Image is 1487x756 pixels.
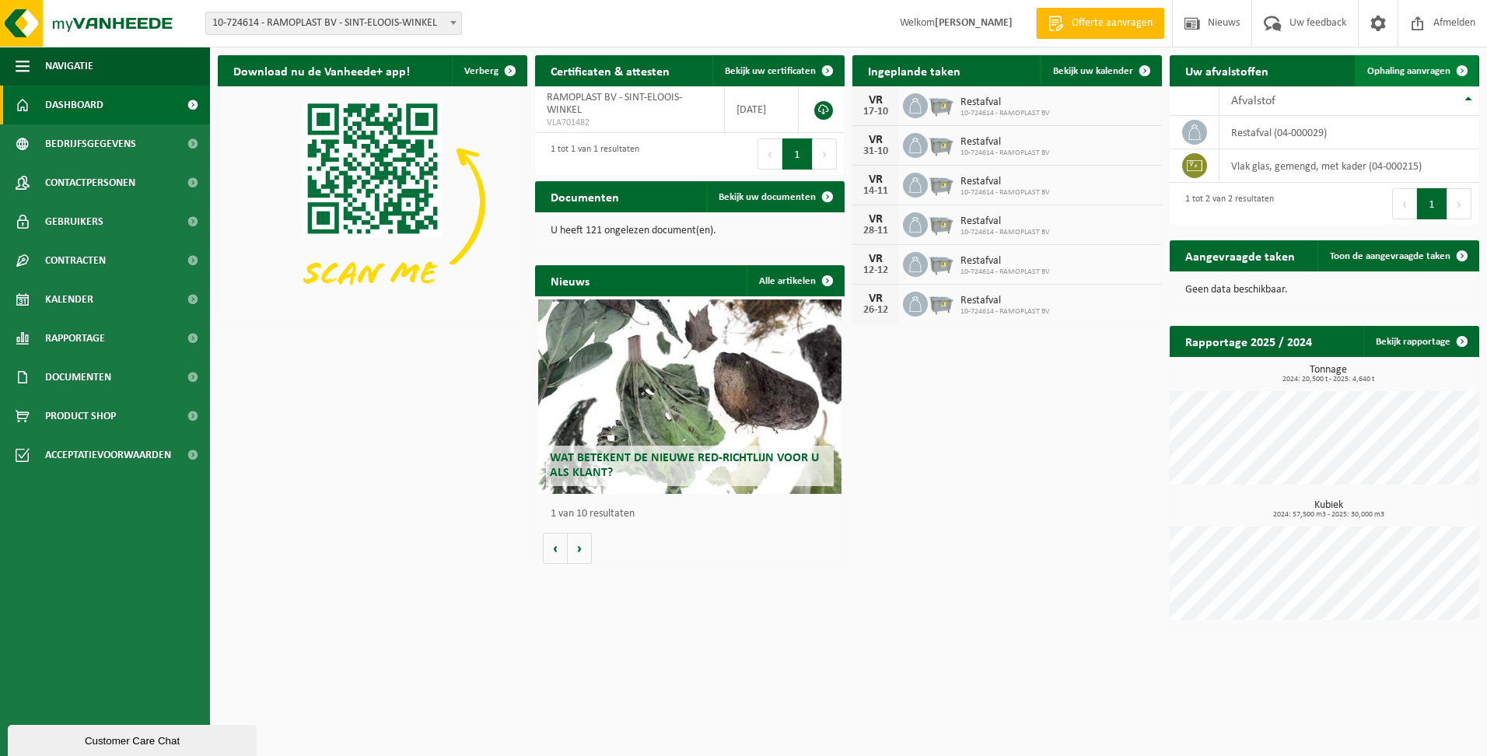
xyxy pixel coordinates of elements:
[1170,326,1328,356] h2: Rapportage 2025 / 2024
[860,134,891,146] div: VR
[45,163,135,202] span: Contactpersonen
[1177,376,1479,383] span: 2024: 20,500 t - 2025: 4,640 t
[535,55,685,86] h2: Certificaten & attesten
[45,280,93,319] span: Kalender
[45,241,106,280] span: Contracten
[45,47,93,86] span: Navigatie
[1053,66,1133,76] span: Bekijk uw kalender
[535,265,605,296] h2: Nieuws
[960,136,1050,149] span: Restafval
[860,265,891,276] div: 12-12
[1355,55,1478,86] a: Ophaling aanvragen
[45,124,136,163] span: Bedrijfsgegevens
[747,265,843,296] a: Alle artikelen
[960,228,1050,237] span: 10-724614 - RAMOPLAST BV
[550,452,819,479] span: Wat betekent de nieuwe RED-richtlijn voor u als klant?
[1447,188,1471,219] button: Next
[928,170,954,197] img: WB-2500-GAL-GY-01
[1170,240,1310,271] h2: Aangevraagde taken
[860,186,891,197] div: 14-11
[860,213,891,226] div: VR
[960,307,1050,317] span: 10-724614 - RAMOPLAST BV
[852,55,976,86] h2: Ingeplande taken
[960,255,1050,268] span: Restafval
[706,181,843,212] a: Bekijk uw documenten
[547,92,682,116] span: RAMOPLAST BV - SINT-ELOOIS-WINKEL
[547,117,712,129] span: VLA701482
[935,17,1013,29] strong: [PERSON_NAME]
[543,137,639,171] div: 1 tot 1 van 1 resultaten
[860,292,891,305] div: VR
[218,86,527,319] img: Download de VHEPlus App
[1392,188,1417,219] button: Previous
[551,509,837,520] p: 1 van 10 resultaten
[960,176,1050,188] span: Restafval
[1417,188,1447,219] button: 1
[1231,95,1275,107] span: Afvalstof
[543,533,568,564] button: Vorige
[960,215,1050,228] span: Restafval
[1068,16,1156,31] span: Offerte aanvragen
[712,55,843,86] a: Bekijk uw certificaten
[860,226,891,236] div: 28-11
[860,107,891,117] div: 17-10
[1041,55,1160,86] a: Bekijk uw kalender
[860,94,891,107] div: VR
[218,55,425,86] h2: Download nu de Vanheede+ app!
[551,226,829,236] p: U heeft 121 ongelezen document(en).
[960,109,1050,118] span: 10-724614 - RAMOPLAST BV
[1367,66,1450,76] span: Ophaling aanvragen
[1036,8,1164,39] a: Offerte aanvragen
[1177,500,1479,519] h3: Kubiek
[757,138,782,170] button: Previous
[1219,116,1479,149] td: restafval (04-000029)
[568,533,592,564] button: Volgende
[860,173,891,186] div: VR
[860,146,891,157] div: 31-10
[45,436,171,474] span: Acceptatievoorwaarden
[928,131,954,157] img: WB-2500-GAL-GY-01
[860,253,891,265] div: VR
[960,96,1050,109] span: Restafval
[928,250,954,276] img: WB-2500-GAL-GY-01
[1177,187,1274,221] div: 1 tot 2 van 2 resultaten
[960,188,1050,198] span: 10-724614 - RAMOPLAST BV
[782,138,813,170] button: 1
[860,305,891,316] div: 26-12
[1330,251,1450,261] span: Toon de aangevraagde taken
[928,210,954,236] img: WB-2500-GAL-GY-01
[205,12,462,35] span: 10-724614 - RAMOPLAST BV - SINT-ELOOIS-WINKEL
[725,66,816,76] span: Bekijk uw certificaten
[1177,365,1479,383] h3: Tonnage
[1177,511,1479,519] span: 2024: 57,500 m3 - 2025: 30,000 m3
[813,138,837,170] button: Next
[452,55,526,86] button: Verberg
[1219,149,1479,183] td: vlak glas, gemengd, met kader (04-000215)
[719,192,816,202] span: Bekijk uw documenten
[960,268,1050,277] span: 10-724614 - RAMOPLAST BV
[45,319,105,358] span: Rapportage
[1170,55,1284,86] h2: Uw afvalstoffen
[45,397,116,436] span: Product Shop
[960,149,1050,158] span: 10-724614 - RAMOPLAST BV
[535,181,635,212] h2: Documenten
[1317,240,1478,271] a: Toon de aangevraagde taken
[1363,326,1478,357] a: Bekijk rapportage
[960,295,1050,307] span: Restafval
[928,91,954,117] img: WB-2500-GAL-GY-01
[45,358,111,397] span: Documenten
[538,299,841,494] a: Wat betekent de nieuwe RED-richtlijn voor u als klant?
[928,289,954,316] img: WB-2500-GAL-GY-01
[725,86,799,133] td: [DATE]
[45,86,103,124] span: Dashboard
[464,66,499,76] span: Verberg
[8,722,260,756] iframe: chat widget
[206,12,461,34] span: 10-724614 - RAMOPLAST BV - SINT-ELOOIS-WINKEL
[45,202,103,241] span: Gebruikers
[1185,285,1464,296] p: Geen data beschikbaar.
